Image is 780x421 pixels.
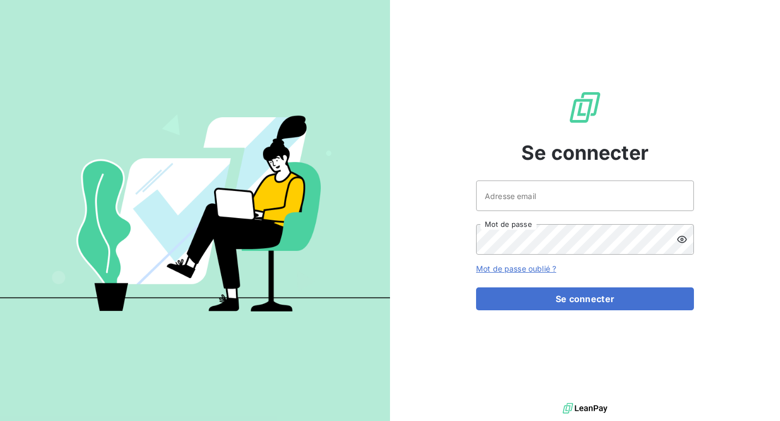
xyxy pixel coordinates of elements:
span: Se connecter [521,138,649,167]
a: Mot de passe oublié ? [476,264,556,273]
button: Se connecter [476,287,694,310]
img: Logo LeanPay [568,90,602,125]
img: logo [563,400,607,417]
input: placeholder [476,181,694,211]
